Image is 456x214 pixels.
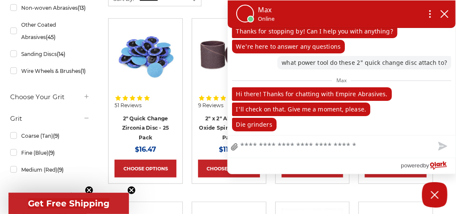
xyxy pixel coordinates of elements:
[258,15,275,23] p: Online
[10,92,90,102] h5: Choose Your Grit
[422,182,448,208] button: Close Chatbox
[258,5,275,15] p: Max
[219,145,239,153] span: $11.45
[401,160,423,171] span: powered
[10,162,90,177] a: Medium (Red)
[78,5,86,11] span: (13)
[10,191,90,201] h5: Tool Used On
[232,40,345,53] p: We're here to answer any questions
[46,34,56,40] span: (45)
[28,198,109,208] span: Get Free Shipping
[232,118,277,131] p: Die grinders
[232,25,397,38] p: Thanks for stopping by! Can I help you with anything?
[53,133,59,139] span: (9)
[81,68,86,74] span: (1)
[57,51,65,57] span: (14)
[10,114,90,124] h5: Grit
[332,75,351,86] span: Max
[198,25,260,86] img: 2" x 2" AOX Spiral Bands
[277,56,451,69] p: what power tool do these 2" quick change disc attach to?
[115,160,176,178] a: Choose Options
[232,87,392,101] p: Hi there! Thanks for chatting with Empire Abrasives.
[127,186,136,195] button: Close teaser
[10,47,90,61] a: Sanding Discs
[66,191,81,199] a: Clear
[422,7,438,21] button: Open chat options menu
[10,128,90,143] a: Coarse (Tan)
[428,136,456,158] button: Send message
[10,64,90,78] a: Wire Wheels & Brushes
[8,193,129,214] div: Get Free ShippingClose teaser
[85,186,93,195] button: Close teaser
[135,145,156,153] span: $16.47
[228,28,456,135] div: chat
[198,160,260,178] a: Choose Options
[57,167,64,173] span: (9)
[438,8,451,20] button: close chatbox
[115,25,176,86] img: Assortment of 2-inch Metalworking Discs, 80 Grit, Quick Change, with durable Zirconia abrasive by...
[48,150,55,156] span: (9)
[199,115,259,141] a: 2" x 2" Aluminum Oxide Spiral Band - 10 Pack
[423,160,429,171] span: by
[122,115,169,141] a: 2" Quick Change Zirconia Disc - 25 Pack
[10,145,90,160] a: Fine (Blue)
[228,137,241,158] a: file upload
[401,158,456,174] a: Powered by Olark
[115,103,142,108] span: 51 Reviews
[10,17,90,44] a: Other Coated Abrasives
[10,0,90,15] a: Non-woven Abrasives
[198,103,224,108] span: 9 Reviews
[232,103,371,116] p: I'll check on that. Give me a moment, please.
